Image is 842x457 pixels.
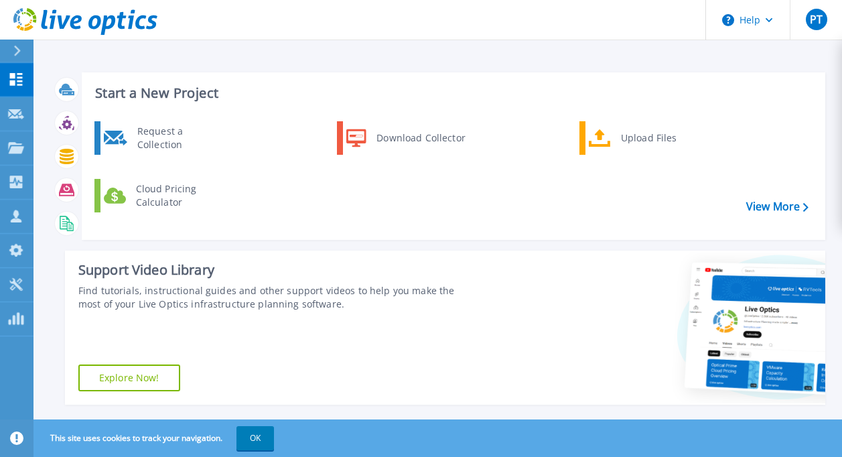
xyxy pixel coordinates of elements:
[236,426,274,450] button: OK
[95,86,808,101] h3: Start a New Project
[94,179,232,212] a: Cloud Pricing Calculator
[78,261,474,279] div: Support Video Library
[78,365,180,391] a: Explore Now!
[78,284,474,311] div: Find tutorials, instructional guides and other support videos to help you make the most of your L...
[746,200,809,213] a: View More
[94,121,232,155] a: Request a Collection
[37,426,274,450] span: This site uses cookies to track your navigation.
[370,125,471,151] div: Download Collector
[579,121,717,155] a: Upload Files
[337,121,474,155] a: Download Collector
[131,125,228,151] div: Request a Collection
[810,14,823,25] span: PT
[129,182,228,209] div: Cloud Pricing Calculator
[614,125,713,151] div: Upload Files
